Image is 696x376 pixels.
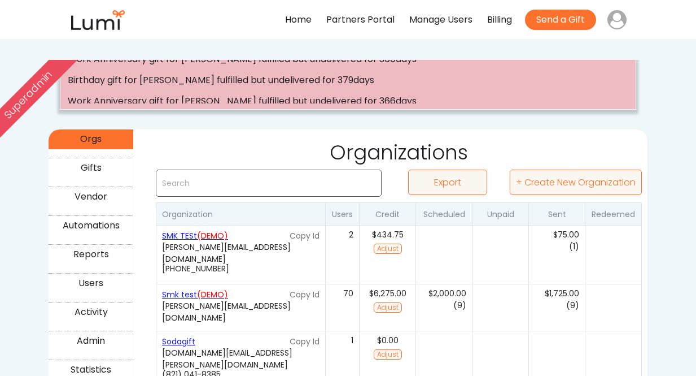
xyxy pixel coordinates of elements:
font: (DEMO) [197,230,228,241]
div: Vendor [50,189,132,205]
button: Adjust [374,244,402,254]
img: lumi-small.png [69,10,126,30]
div: Billing [487,12,512,28]
button: + Create New Organization [510,170,642,195]
div: Credit [365,210,410,218]
button: Adjust [374,302,402,313]
div: Automations [50,218,132,234]
div: Unpaid [478,210,523,218]
div: 2 [331,229,353,241]
button: Export [408,170,487,195]
div: Admin [50,333,132,349]
div: $0.00 [377,335,399,347]
div: Users [50,275,132,292]
div: (1) [535,241,579,253]
div: Sodagift [162,336,287,348]
div: $6,275.00 [369,288,406,300]
div: (9) [535,300,579,312]
div: Sent [535,210,579,218]
div: Copy Id [290,230,319,242]
div: 1 [331,335,353,347]
div: Organization [162,210,319,218]
div: [DOMAIN_NAME][EMAIL_ADDRESS][PERSON_NAME][DOMAIN_NAME] [162,347,319,371]
div: Gifts [50,160,132,176]
div: $434.75 [372,229,404,241]
div: Redeemed [591,210,636,218]
div: $1,725.00 [535,288,579,300]
div: [PERSON_NAME][EMAIL_ADDRESS][DOMAIN_NAME] [162,241,319,265]
div: Reports [50,247,132,263]
div: Scheduled [422,210,466,218]
div: Work Anniversary gift for [PERSON_NAME] fulfilled but undelivered for 366days [68,93,628,110]
div: Smk test [162,289,287,301]
div: Orgs [50,131,132,148]
div: Organizations [330,135,468,170]
div: [PHONE_NUMBER] [162,263,319,275]
div: Copy Id [290,289,319,301]
div: (9) [422,300,466,312]
div: Users [331,210,353,218]
div: Activity [50,304,132,321]
font: (DEMO) [197,289,228,300]
div: Partners Portal [326,12,395,28]
div: Home [285,12,312,28]
div: Birthday gift for [PERSON_NAME] fulfilled but undelivered for 379days [68,72,628,89]
div: [PERSON_NAME][EMAIL_ADDRESS][DOMAIN_NAME] [162,300,319,324]
input: Search [156,170,382,197]
button: Adjust [374,349,402,360]
div: $75.00 [535,229,579,241]
div: SMK TESt [162,230,287,242]
div: 70 [331,288,353,300]
div: Copy Id [290,336,319,348]
div: Manage Users [409,12,472,28]
div: $2,000.00 [422,288,466,300]
button: Send a Gift [525,10,596,30]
